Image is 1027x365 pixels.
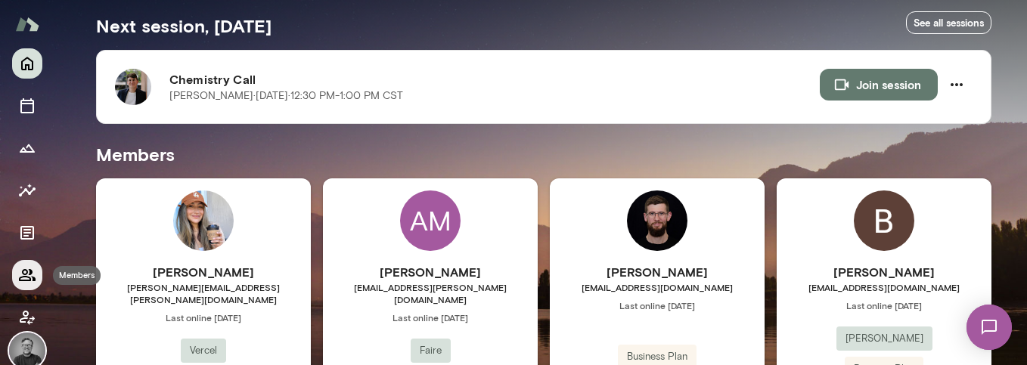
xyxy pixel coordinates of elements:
[96,311,311,323] span: Last online [DATE]
[173,190,234,251] img: Genny Dee
[96,281,311,305] span: [PERSON_NAME][EMAIL_ADDRESS][PERSON_NAME][DOMAIN_NAME]
[96,263,311,281] h6: [PERSON_NAME]
[181,343,226,358] span: Vercel
[618,349,697,364] span: Business Plan
[854,190,914,251] img: Ben Walker
[323,281,538,305] span: [EMAIL_ADDRESS][PERSON_NAME][DOMAIN_NAME]
[12,302,42,333] button: Client app
[12,260,42,290] button: Members
[411,343,451,358] span: Faire
[12,175,42,206] button: Insights
[12,218,42,248] button: Documents
[550,299,765,311] span: Last online [DATE]
[12,48,42,79] button: Home
[777,281,991,293] span: [EMAIL_ADDRESS][DOMAIN_NAME]
[836,331,932,346] span: [PERSON_NAME]
[169,70,820,88] h6: Chemistry Call
[96,14,271,38] h5: Next session, [DATE]
[323,263,538,281] h6: [PERSON_NAME]
[169,88,403,104] p: [PERSON_NAME] · [DATE] · 12:30 PM-1:00 PM CST
[550,281,765,293] span: [EMAIL_ADDRESS][DOMAIN_NAME]
[400,190,461,251] div: AM
[96,142,991,166] h5: Members
[12,91,42,121] button: Sessions
[15,10,39,39] img: Mento
[820,69,938,101] button: Join session
[323,311,538,323] span: Last online [DATE]
[777,263,991,281] h6: [PERSON_NAME]
[777,299,991,311] span: Last online [DATE]
[906,11,991,35] a: See all sessions
[12,133,42,163] button: Growth Plan
[53,266,101,285] div: Members
[627,190,687,251] img: Joey Cordes
[550,263,765,281] h6: [PERSON_NAME]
